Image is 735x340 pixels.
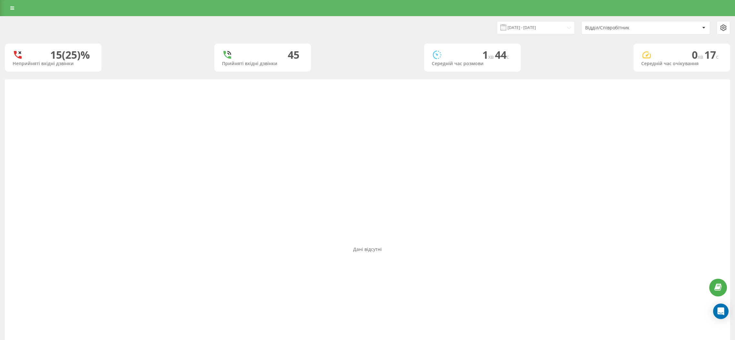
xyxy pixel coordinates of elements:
div: Неприйняті вхідні дзвінки [13,61,94,66]
div: Прийняті вхідні дзвінки [222,61,303,66]
span: 0 [692,48,704,62]
span: 17 [704,48,719,62]
div: 15 (25)% [50,49,90,61]
span: 44 [495,48,509,62]
span: 1 [482,48,495,62]
div: 45 [288,49,299,61]
div: Відділ/Співробітник [585,25,662,31]
span: c [507,53,509,60]
span: хв [488,53,495,60]
div: Середній час очікування [641,61,722,66]
span: хв [698,53,704,60]
div: Середній час розмови [432,61,513,66]
div: Open Intercom Messenger [713,304,729,319]
span: c [716,53,719,60]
